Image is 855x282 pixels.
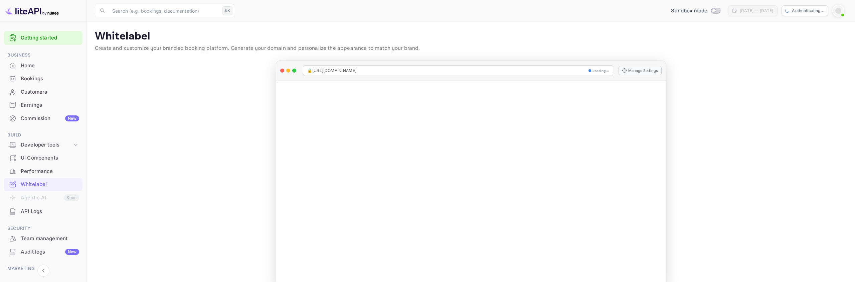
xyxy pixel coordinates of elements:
[65,249,79,255] div: New
[21,168,79,175] div: Performance
[4,165,82,177] a: Performance
[4,232,82,245] div: Team management
[4,246,82,258] a: Audit logsNew
[222,6,232,15] div: ⌘K
[668,7,723,15] div: Switch to Production mode
[4,59,82,72] a: Home
[4,139,82,151] div: Developer tools
[4,178,82,190] a: Whitelabel
[4,112,82,125] div: CommissionNew
[21,115,79,122] div: Commission
[4,72,82,85] div: Bookings
[4,86,82,98] a: Customers
[5,5,59,16] img: LiteAPI logo
[4,112,82,124] a: CommissionNew
[4,31,82,45] div: Getting started
[619,66,662,75] button: Manage Settings
[4,205,82,218] div: API Logs
[21,208,79,215] div: API Logs
[21,235,79,243] div: Team management
[21,101,79,109] div: Earnings
[4,265,82,272] span: Marketing
[21,181,79,188] div: Whitelabel
[592,68,609,73] span: Loading...
[21,75,79,83] div: Bookings
[4,165,82,178] div: Performance
[4,178,82,191] div: Whitelabel
[37,265,49,277] button: Collapse navigation
[4,99,82,111] a: Earnings
[65,115,79,121] div: New
[4,225,82,232] span: Security
[95,30,847,43] p: Whitelabel
[671,7,707,15] span: Sandbox mode
[307,68,356,74] span: 🔒 [URL][DOMAIN_NAME]
[21,248,79,256] div: Audit logs
[21,34,79,42] a: Getting started
[4,86,82,99] div: Customers
[4,99,82,112] div: Earnings
[792,8,825,14] p: Authenticating...
[21,141,72,149] div: Developer tools
[21,154,79,162] div: UI Components
[95,44,847,53] p: Create and customize your branded booking platform. Generate your domain and personalize the appe...
[4,72,82,85] a: Bookings
[4,152,82,164] a: UI Components
[4,205,82,217] a: API Logs
[21,88,79,96] div: Customers
[4,52,82,59] span: Business
[4,232,82,245] a: Team management
[4,131,82,139] span: Build
[740,8,773,14] div: [DATE] — [DATE]
[21,62,79,70] div: Home
[4,59,82,72] div: Home
[108,4,220,17] input: Search (e.g. bookings, documentation)
[4,246,82,259] div: Audit logsNew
